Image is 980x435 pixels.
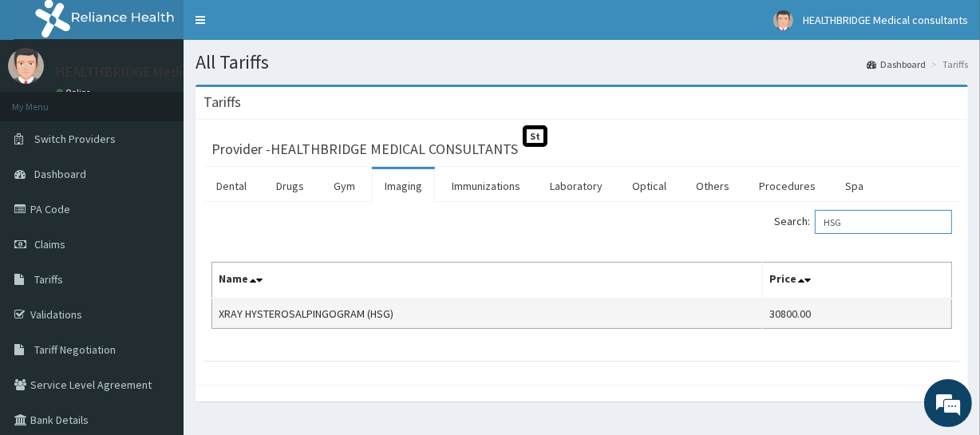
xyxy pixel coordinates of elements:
textarea: Type your message and hit 'Enter' [8,276,304,332]
td: XRAY HYSTEROSALPINGOGRAM (HSG) [212,299,763,329]
span: Tariffs [34,272,63,287]
li: Tariffs [927,57,968,71]
span: HEALTHBRIDGE Medical consultants [803,13,968,27]
h3: Provider - HEALTHBRIDGE MEDICAL CONSULTANTS [211,142,518,156]
a: Drugs [263,169,317,203]
span: Tariff Negotiation [34,342,116,357]
h3: Tariffs [204,95,241,109]
a: Spa [832,169,876,203]
a: Gym [321,169,368,203]
span: Claims [34,237,65,251]
a: Optical [619,169,679,203]
span: We're online! [93,121,220,283]
label: Search: [774,210,952,234]
div: Chat with us now [83,89,268,110]
span: Switch Providers [34,132,116,146]
p: HEALTHBRIDGE Medical consultants [56,65,279,79]
a: Others [683,169,742,203]
a: Dashboard [867,57,926,71]
input: Search: [815,210,952,234]
span: St [523,125,547,147]
img: d_794563401_company_1708531726252_794563401 [30,80,65,120]
img: User Image [773,10,793,30]
img: User Image [8,48,44,84]
th: Name [212,263,763,299]
span: Dashboard [34,167,86,181]
a: Dental [204,169,259,203]
a: Imaging [372,169,435,203]
td: 30800.00 [763,299,952,329]
a: Immunizations [439,169,533,203]
div: Minimize live chat window [262,8,300,46]
h1: All Tariffs [196,52,968,73]
a: Laboratory [537,169,615,203]
th: Price [763,263,952,299]
a: Procedures [746,169,828,203]
a: Online [56,87,94,98]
